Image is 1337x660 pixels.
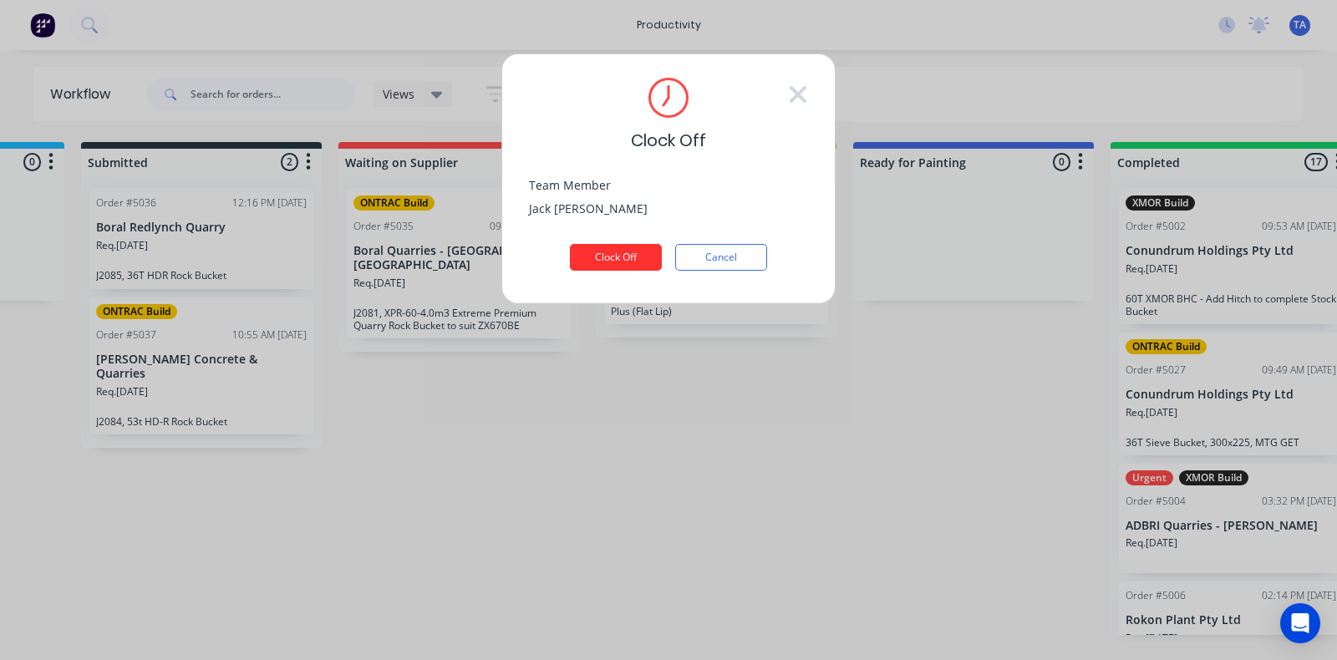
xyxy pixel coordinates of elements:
[529,180,808,191] div: Team Member
[1280,603,1320,643] div: Open Intercom Messenger
[529,195,808,217] div: Jack [PERSON_NAME]
[570,244,662,271] button: Clock Off
[675,244,767,271] button: Cancel
[631,128,706,153] span: Clock Off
